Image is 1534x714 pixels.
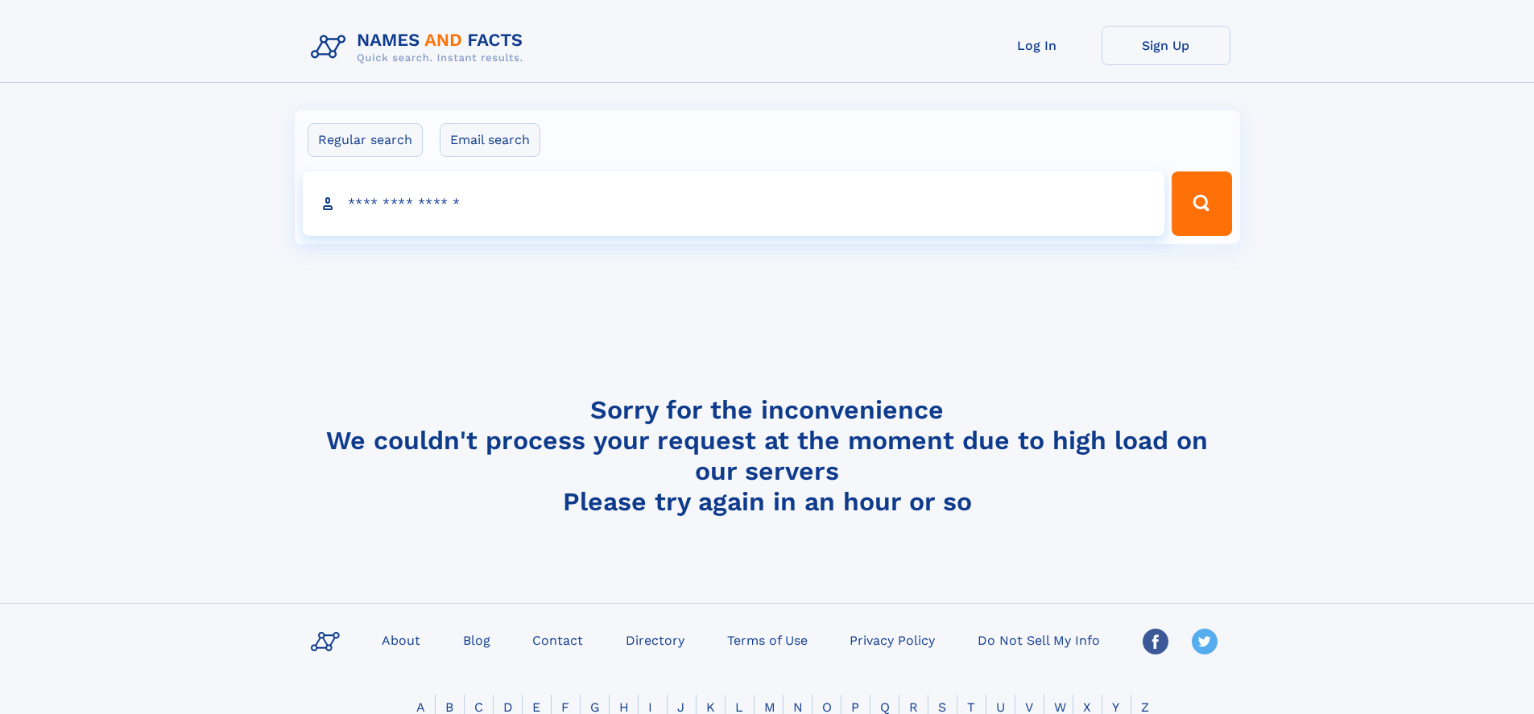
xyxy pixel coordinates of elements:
label: Email search [440,123,540,157]
input: search input [303,171,1165,236]
h4: Sorry for the inconvenience We couldn't process your request at the moment due to high load on ou... [304,394,1230,517]
a: Sign Up [1102,26,1230,65]
label: Regular search [308,123,423,157]
img: Logo Names and Facts [304,26,536,69]
button: Search Button [1172,171,1231,236]
a: Log In [973,26,1102,65]
a: Blog [457,628,497,651]
img: Facebook [1143,629,1168,654]
a: Do Not Sell My Info [971,628,1106,651]
a: About [375,628,427,651]
a: Directory [619,628,691,651]
a: Contact [526,628,589,651]
img: Twitter [1192,629,1218,654]
a: Privacy Policy [843,628,941,651]
a: Terms of Use [721,628,814,651]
